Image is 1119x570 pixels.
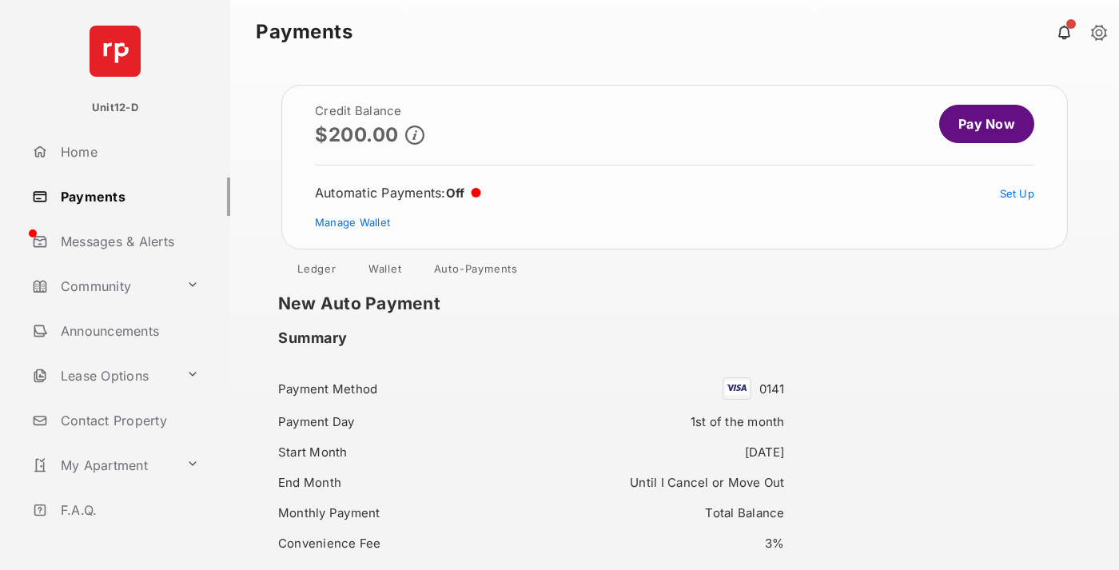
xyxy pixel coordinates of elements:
[26,357,180,395] a: Lease Options
[256,22,352,42] strong: Payments
[90,26,141,77] img: svg+xml;base64,PHN2ZyB4bWxucz0iaHR0cDovL3d3dy53My5vcmcvMjAwMC9zdmciIHdpZHRoPSI2NCIgaGVpZ2h0PSI2NC...
[745,444,785,460] span: [DATE]
[541,532,784,554] div: 3%
[285,262,349,281] a: Ledger
[278,532,521,554] div: Convenience Fee
[278,441,521,463] div: Start Month
[278,411,521,432] div: Payment Day
[26,177,230,216] a: Payments
[356,262,415,281] a: Wallet
[278,472,521,493] div: End Month
[315,105,424,118] h2: Credit Balance
[315,124,399,145] p: $200.00
[278,502,521,524] div: Monthly Payment
[705,505,784,520] span: Total Balance
[26,222,230,261] a: Messages & Alerts
[26,133,230,171] a: Home
[446,185,465,201] span: Off
[315,216,390,229] a: Manage Wallet
[278,378,521,400] div: Payment Method
[1000,187,1035,200] a: Set Up
[278,294,809,313] h1: New Auto Payment
[759,381,785,397] span: 0141
[691,414,785,429] span: 1st of the month
[26,267,180,305] a: Community
[26,312,230,350] a: Announcements
[26,446,180,484] a: My Apartment
[630,475,784,490] span: Until I Cancel or Move Out
[315,185,481,201] div: Automatic Payments :
[421,262,531,281] a: Auto-Payments
[92,100,138,116] p: Unit12-D
[278,329,348,347] h2: Summary
[26,491,230,529] a: F.A.Q.
[26,401,230,440] a: Contact Property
